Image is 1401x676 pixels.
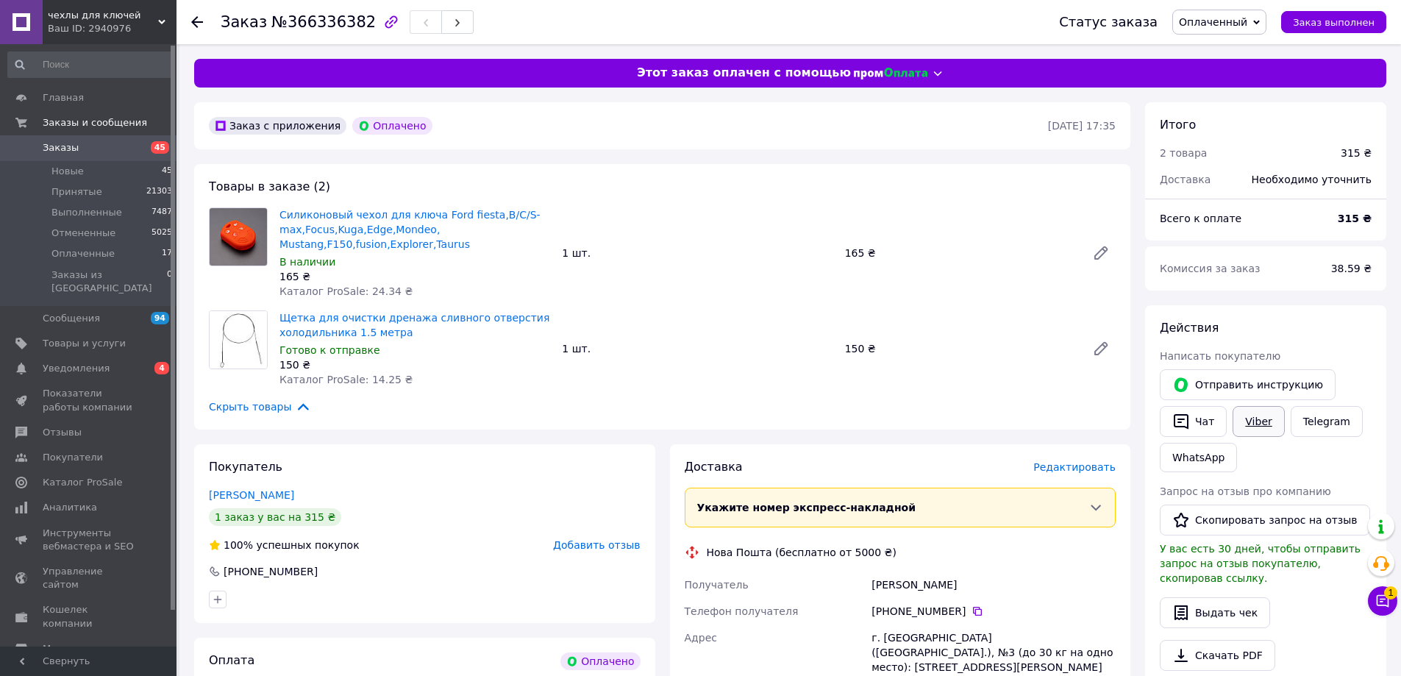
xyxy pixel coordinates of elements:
[1160,213,1241,224] span: Всего к оплате
[352,117,432,135] div: Оплачено
[703,545,900,560] div: Нова Пошта (бесплатно от 5000 ₴)
[1281,11,1386,33] button: Заказ выполнен
[685,632,717,644] span: Адрес
[151,206,172,219] span: 7487
[1243,163,1380,196] div: Необходимо уточнить
[839,338,1080,359] div: 150 ₴
[43,116,147,129] span: Заказы и сообщения
[279,269,550,284] div: 165 ₴
[51,206,122,219] span: Выполненные
[51,165,84,178] span: Новые
[209,538,360,552] div: успешных покупок
[43,387,136,413] span: Показатели работы компании
[151,312,169,324] span: 94
[1368,586,1397,616] button: Чат с покупателем1
[43,451,103,464] span: Покупатели
[1384,586,1397,599] span: 1
[154,362,169,374] span: 4
[1086,334,1116,363] a: Редактировать
[556,338,838,359] div: 1 шт.
[162,165,172,178] span: 45
[1160,543,1361,584] span: У вас есть 30 дней, чтобы отправить запрос на отзыв покупателю, скопировав ссылку.
[871,604,1116,619] div: [PHONE_NUMBER]
[43,337,126,350] span: Товары и услуги
[279,357,550,372] div: 150 ₴
[279,209,541,250] a: Силиконовый чехол для ключа Ford fiesta,B/C/S-max,Focus,Kuga,Edge,Mondeo, Mustang,F150,fusion,Exp...
[1233,406,1284,437] a: Viber
[191,15,203,29] div: Вернуться назад
[1059,15,1158,29] div: Статус заказа
[51,227,115,240] span: Отмененные
[1160,640,1275,671] a: Скачать PDF
[43,312,100,325] span: Сообщения
[279,374,413,385] span: Каталог ProSale: 14.25 ₴
[1160,406,1227,437] button: Чат
[1160,350,1280,362] span: Написать покупателю
[51,247,115,260] span: Оплаченные
[1160,147,1207,159] span: 2 товара
[43,426,82,439] span: Отзывы
[43,141,79,154] span: Заказы
[1341,146,1372,160] div: 315 ₴
[210,208,267,266] img: Силиконовый чехол для ключа Ford fiesta,B/C/S-max,Focus,Kuga,Edge,Mondeo, Mustang,F150,fusion,Exp...
[222,564,319,579] div: [PHONE_NUMBER]
[869,572,1119,598] div: [PERSON_NAME]
[43,501,97,514] span: Аналитика
[43,642,80,655] span: Маркет
[151,141,169,154] span: 45
[210,311,267,369] img: Щетка для очистки дренажа сливного отверстия холодильника 1.5 метра
[1291,406,1363,437] a: Telegram
[209,117,346,135] div: Заказ с приложения
[1160,443,1237,472] a: WhatsApp
[151,227,172,240] span: 5025
[209,508,341,526] div: 1 заказ у вас на 315 ₴
[1331,263,1372,274] span: 38.59 ₴
[553,539,640,551] span: Добавить отзыв
[685,605,799,617] span: Телефон получателя
[1033,461,1116,473] span: Редактировать
[224,539,253,551] span: 100%
[279,344,380,356] span: Готово к отправке
[839,243,1080,263] div: 165 ₴
[1160,118,1196,132] span: Итого
[146,185,172,199] span: 21303
[43,565,136,591] span: Управление сайтом
[279,256,335,268] span: В наличии
[556,243,838,263] div: 1 шт.
[51,268,167,295] span: Заказы из [GEOGRAPHIC_DATA]
[279,285,413,297] span: Каталог ProSale: 24.34 ₴
[209,399,311,415] span: Скрыть товары
[1160,485,1331,497] span: Запрос на отзыв про компанию
[1160,369,1336,400] button: Отправить инструкцию
[162,247,172,260] span: 17
[51,185,102,199] span: Принятые
[279,312,549,338] a: Щетка для очистки дренажа сливного отверстия холодильника 1.5 метра
[685,460,743,474] span: Доставка
[1160,505,1370,536] button: Скопировать запрос на отзыв
[1160,263,1261,274] span: Комиссия за заказ
[167,268,172,295] span: 0
[1160,597,1270,628] button: Выдать чек
[209,179,330,193] span: Товары в заказе (2)
[697,502,916,513] span: Укажите номер экспресс-накладной
[209,653,254,667] span: Оплата
[1048,120,1116,132] time: [DATE] 17:35
[1293,17,1375,28] span: Заказ выполнен
[637,65,851,82] span: Этот заказ оплачен с помощью
[1086,238,1116,268] a: Редактировать
[1160,321,1219,335] span: Действия
[685,579,749,591] span: Получатель
[1338,213,1372,224] b: 315 ₴
[271,13,376,31] span: №366336382
[560,652,640,670] div: Оплачено
[43,527,136,553] span: Инструменты вебмастера и SEO
[209,489,294,501] a: [PERSON_NAME]
[1160,174,1211,185] span: Доставка
[43,362,110,375] span: Уведомления
[7,51,174,78] input: Поиск
[43,476,122,489] span: Каталог ProSale
[209,460,282,474] span: Покупатель
[48,22,177,35] div: Ваш ID: 2940976
[1179,16,1247,28] span: Оплаченный
[221,13,267,31] span: Заказ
